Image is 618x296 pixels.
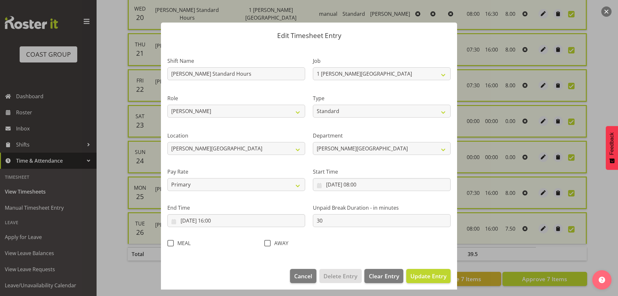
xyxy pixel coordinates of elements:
[167,132,305,139] label: Location
[410,272,446,280] span: Update Entry
[406,269,451,283] button: Update Entry
[323,272,357,280] span: Delete Entry
[167,67,305,80] input: Shift Name
[606,126,618,170] button: Feedback - Show survey
[313,94,451,102] label: Type
[369,272,399,280] span: Clear Entry
[609,132,615,155] span: Feedback
[313,57,451,65] label: Job
[290,269,316,283] button: Cancel
[313,214,451,227] input: Unpaid Break Duration
[364,269,403,283] button: Clear Entry
[313,132,451,139] label: Department
[174,240,191,246] span: MEAL
[599,277,605,283] img: help-xxl-2.png
[167,214,305,227] input: Click to select...
[313,204,451,212] label: Unpaid Break Duration - in minutes
[313,178,451,191] input: Click to select...
[294,272,312,280] span: Cancel
[167,57,305,65] label: Shift Name
[167,94,305,102] label: Role
[271,240,288,246] span: AWAY
[167,204,305,212] label: End Time
[167,168,305,176] label: Pay Rate
[319,269,361,283] button: Delete Entry
[313,168,451,176] label: Start Time
[167,32,451,39] p: Edit Timesheet Entry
